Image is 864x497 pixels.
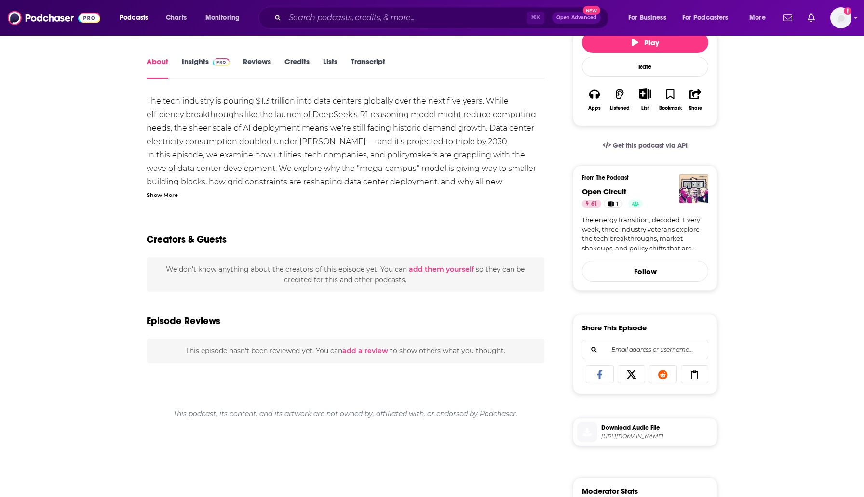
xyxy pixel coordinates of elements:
[166,11,187,25] span: Charts
[147,234,227,246] h2: Creators & Guests
[213,58,229,66] img: Podchaser Pro
[582,32,708,53] button: Play
[676,10,742,26] button: open menu
[526,12,544,24] span: ⌘ K
[621,10,678,26] button: open menu
[147,57,168,79] a: About
[590,340,700,359] input: Email address or username...
[679,174,708,203] img: Open Circuit
[186,346,505,355] span: This episode hasn't been reviewed yet. You can to show others what you thought.
[582,486,638,496] h3: Moderator Stats
[628,11,666,25] span: For Business
[586,365,614,383] a: Share on Facebook
[591,199,597,209] span: 61
[635,88,655,99] button: Show More Button
[284,57,310,79] a: Credits
[409,265,474,273] button: add them yourself
[243,57,271,79] a: Reviews
[588,105,601,111] div: Apps
[342,345,388,356] button: add a review
[649,365,677,383] a: Share on Reddit
[160,10,192,26] a: Charts
[120,11,148,25] span: Podcasts
[147,315,220,327] h3: Episode Reviews
[583,6,600,15] span: New
[844,7,851,15] svg: Add a profile image
[658,82,683,117] button: Bookmark
[681,365,709,383] a: Copy Link
[616,199,618,209] span: 1
[613,142,688,150] span: Get this podcast via API
[582,57,708,77] div: Rate
[830,7,851,28] button: Show profile menu
[641,105,649,111] div: List
[683,82,708,117] button: Share
[830,7,851,28] img: User Profile
[147,94,544,364] div: The tech industry is pouring $1.3 trillion into data centers globally over the next five years. W...
[689,105,702,111] div: Share
[595,134,695,157] a: Get this podcast via API
[351,57,385,79] a: Transcript
[147,402,544,426] div: This podcast, its content, and its artwork are not owned by, affiliated with, or endorsed by Podc...
[610,105,630,111] div: Listened
[582,174,701,181] h3: From The Podcast
[285,10,526,26] input: Search podcasts, credits, & more...
[582,187,626,196] a: Open Circuit
[601,433,713,440] span: https://traffic.megaphone.fm/PSMI7620882528.mp3?updated=1746130765
[682,11,729,25] span: For Podcasters
[749,11,766,25] span: More
[601,423,713,432] span: Download Audio File
[582,340,708,359] div: Search followers
[205,11,240,25] span: Monitoring
[830,7,851,28] span: Logged in as HWdata
[632,38,659,47] span: Play
[618,365,646,383] a: Share on X/Twitter
[113,10,161,26] button: open menu
[552,12,601,24] button: Open AdvancedNew
[199,10,252,26] button: open menu
[633,82,658,117] div: Show More ButtonList
[582,261,708,282] button: Follow
[166,265,525,284] span: We don't know anything about the creators of this episode yet . You can so they can be credited f...
[556,15,596,20] span: Open Advanced
[742,10,778,26] button: open menu
[604,200,622,208] a: 1
[268,7,618,29] div: Search podcasts, credits, & more...
[323,57,337,79] a: Lists
[8,9,100,27] img: Podchaser - Follow, Share and Rate Podcasts
[577,422,713,442] a: Download Audio File[URL][DOMAIN_NAME]
[607,82,632,117] button: Listened
[582,215,708,253] a: The energy transition, decoded. Every week, three industry veterans explore the tech breakthrough...
[582,82,607,117] button: Apps
[582,200,601,208] a: 61
[804,10,819,26] a: Show notifications dropdown
[582,323,647,332] h3: Share This Episode
[659,105,682,111] div: Bookmark
[182,57,229,79] a: InsightsPodchaser Pro
[780,10,796,26] a: Show notifications dropdown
